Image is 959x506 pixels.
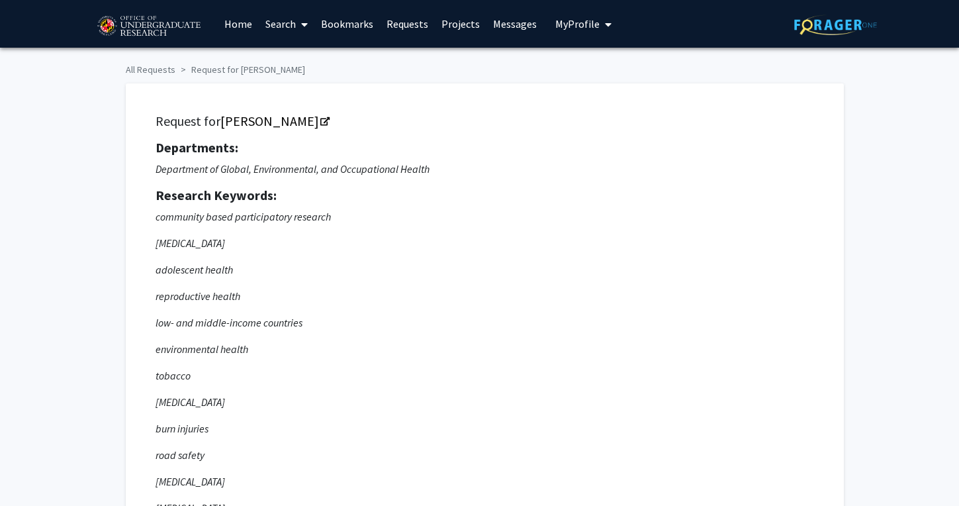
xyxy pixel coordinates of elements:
[156,341,814,357] p: environmental health
[126,58,834,77] ol: breadcrumb
[156,187,277,203] strong: Research Keywords:
[93,10,205,43] img: University of Maryland Logo
[156,447,814,463] p: road safety
[259,1,314,47] a: Search
[156,315,814,330] p: low- and middle-income countries
[220,113,328,129] a: Opens in a new tab
[156,209,814,225] p: community based participatory research
[314,1,380,47] a: Bookmarks
[156,421,814,436] p: burn injuries
[156,394,814,410] p: [MEDICAL_DATA]
[156,235,814,251] p: [MEDICAL_DATA]
[435,1,486,47] a: Projects
[156,139,238,156] strong: Departments:
[156,162,430,176] i: Department of Global, Environmental, and Occupational Health
[486,1,543,47] a: Messages
[218,1,259,47] a: Home
[175,63,305,77] li: Request for [PERSON_NAME]
[126,64,175,76] a: All Requests
[156,262,814,278] p: adolescent health
[156,474,814,489] p: [MEDICAL_DATA]
[156,113,814,129] h5: Request for
[794,15,877,35] img: ForagerOne Logo
[156,368,814,383] p: tobacco
[555,17,600,30] span: My Profile
[156,288,814,304] p: reproductive health
[380,1,435,47] a: Requests
[10,446,56,496] iframe: Chat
